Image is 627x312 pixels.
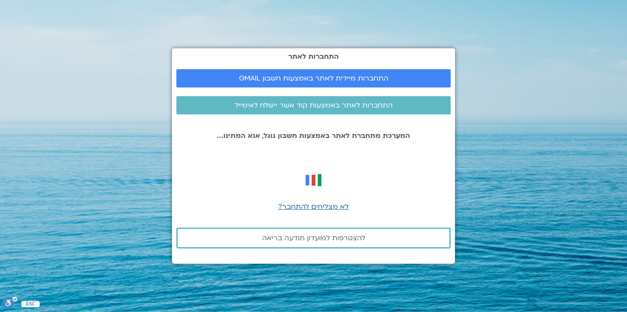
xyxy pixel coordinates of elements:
span: להצטרפות למועדון תודעה בריאה [262,234,365,242]
p: המערכת מתחברת לאתר באמצעות חשבון גוגל, אנא המתינו... [176,132,451,140]
a: לא מצליחים להתחבר? [278,202,349,211]
a: להצטרפות למועדון תודעה בריאה [176,228,451,248]
span: התחברות לאתר באמצעות קוד אשר יישלח לאימייל [235,101,393,109]
a: התחברות מיידית לאתר באמצעות חשבון GMAIL [176,69,451,87]
span: התחברות מיידית לאתר באמצעות חשבון GMAIL [239,74,388,82]
h2: התחברות לאתר [176,53,451,60]
a: התחברות לאתר באמצעות קוד אשר יישלח לאימייל [176,96,451,114]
